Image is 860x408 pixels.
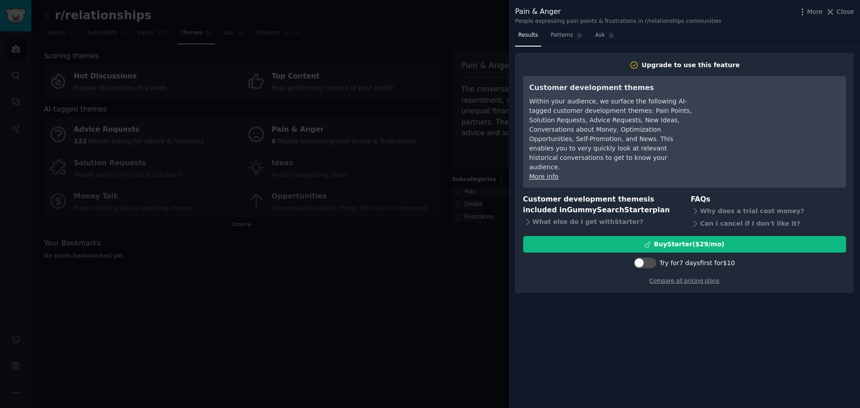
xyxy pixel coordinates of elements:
[515,6,721,17] div: Pain & Anger
[654,240,724,249] div: Buy Starter ($ 29 /mo )
[567,206,652,214] span: GummySearch Starter
[798,7,823,17] button: More
[705,82,840,150] iframe: YouTube video player
[691,194,846,205] h3: FAQs
[523,236,846,253] button: BuyStarter($29/mo)
[515,28,541,47] a: Results
[529,173,559,180] a: More info
[592,28,618,47] a: Ask
[807,7,823,17] span: More
[659,258,735,268] div: Try for 7 days first for $10
[595,31,605,39] span: Ask
[691,205,846,217] div: Why does a trial cost money?
[518,31,538,39] span: Results
[642,60,740,70] div: Upgrade to use this feature
[529,97,693,172] div: Within your audience, we surface the following AI-tagged customer development themes: Pain Points...
[523,216,679,228] div: What else do I get with Starter ?
[515,17,721,26] div: People expressing pain points & frustrations in r/relationships communities
[691,217,846,230] div: Can I cancel if I don't like it?
[550,31,573,39] span: Patterns
[529,82,693,94] h3: Customer development themes
[649,278,719,284] a: Compare all pricing plans
[523,194,679,216] h3: Customer development themes is included in plan
[547,28,585,47] a: Patterns
[837,7,854,17] span: Close
[826,7,854,17] button: Close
